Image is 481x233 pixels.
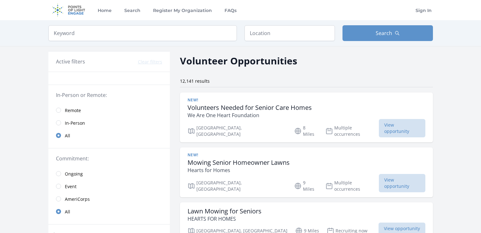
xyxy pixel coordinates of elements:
span: Ongoing [65,171,83,177]
p: HEARTS FOR HOMES [188,215,262,223]
span: New! [188,98,198,103]
span: AmeriCorps [65,196,90,202]
span: In-Person [65,120,85,126]
span: All [65,209,70,215]
a: Event [48,180,170,193]
p: Multiple occurrences [325,125,379,137]
h3: Active filters [56,58,85,65]
span: 12,141 results [180,78,210,84]
p: [GEOGRAPHIC_DATA], [GEOGRAPHIC_DATA] [188,180,287,192]
input: Keyword [48,25,237,41]
button: Clear filters [138,59,162,65]
button: Search [342,25,433,41]
span: View opportunity [379,119,425,137]
h3: Mowing Senior Homeowner Lawns [188,159,290,166]
span: Remote [65,107,81,114]
legend: In-Person or Remote: [56,91,162,99]
h3: Volunteers Needed for Senior Care Homes [188,104,312,111]
a: Ongoing [48,167,170,180]
span: All [65,133,70,139]
a: Remote [48,104,170,116]
span: Search [376,29,392,37]
span: New! [188,152,198,158]
span: Event [65,183,77,190]
legend: Commitment: [56,155,162,162]
a: New! Volunteers Needed for Senior Care Homes We Are One Heart Foundation [GEOGRAPHIC_DATA], [GEOG... [180,93,433,142]
a: In-Person [48,116,170,129]
p: 8 Miles [294,125,318,137]
a: New! Mowing Senior Homeowner Lawns Hearts for Homes [GEOGRAPHIC_DATA], [GEOGRAPHIC_DATA] 9 Miles ... [180,147,433,197]
p: Multiple occurrences [325,180,379,192]
p: We Are One Heart Foundation [188,111,312,119]
input: Location [244,25,335,41]
a: All [48,129,170,142]
p: [GEOGRAPHIC_DATA], [GEOGRAPHIC_DATA] [188,125,287,137]
p: Hearts for Homes [188,166,290,174]
a: AmeriCorps [48,193,170,205]
span: View opportunity [379,174,425,192]
p: 9 Miles [294,180,318,192]
a: All [48,205,170,218]
h3: Lawn Mowing for Seniors [188,207,262,215]
h2: Volunteer Opportunities [180,54,297,68]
